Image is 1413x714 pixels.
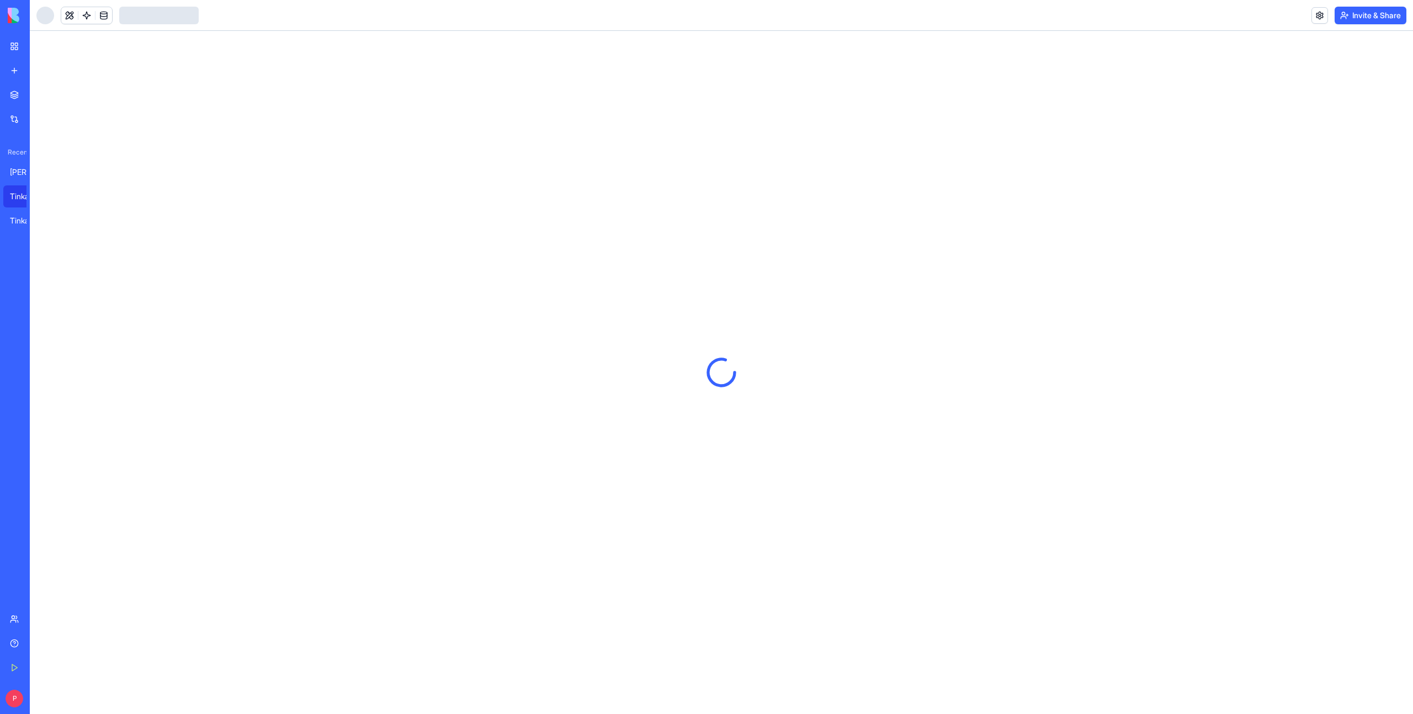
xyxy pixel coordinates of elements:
a: Tinkatop Studio [3,210,47,232]
button: Invite & Share [1335,7,1406,24]
div: Tinkatop Console [10,191,41,202]
span: Recent [3,148,26,157]
span: P [6,690,23,707]
img: logo [8,8,76,23]
a: [PERSON_NAME] Multi Buy - E-Commerce Platform [3,161,47,183]
a: Tinkatop Console [3,185,47,207]
div: [PERSON_NAME] Multi Buy - E-Commerce Platform [10,167,41,178]
div: Tinkatop Studio [10,215,41,226]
